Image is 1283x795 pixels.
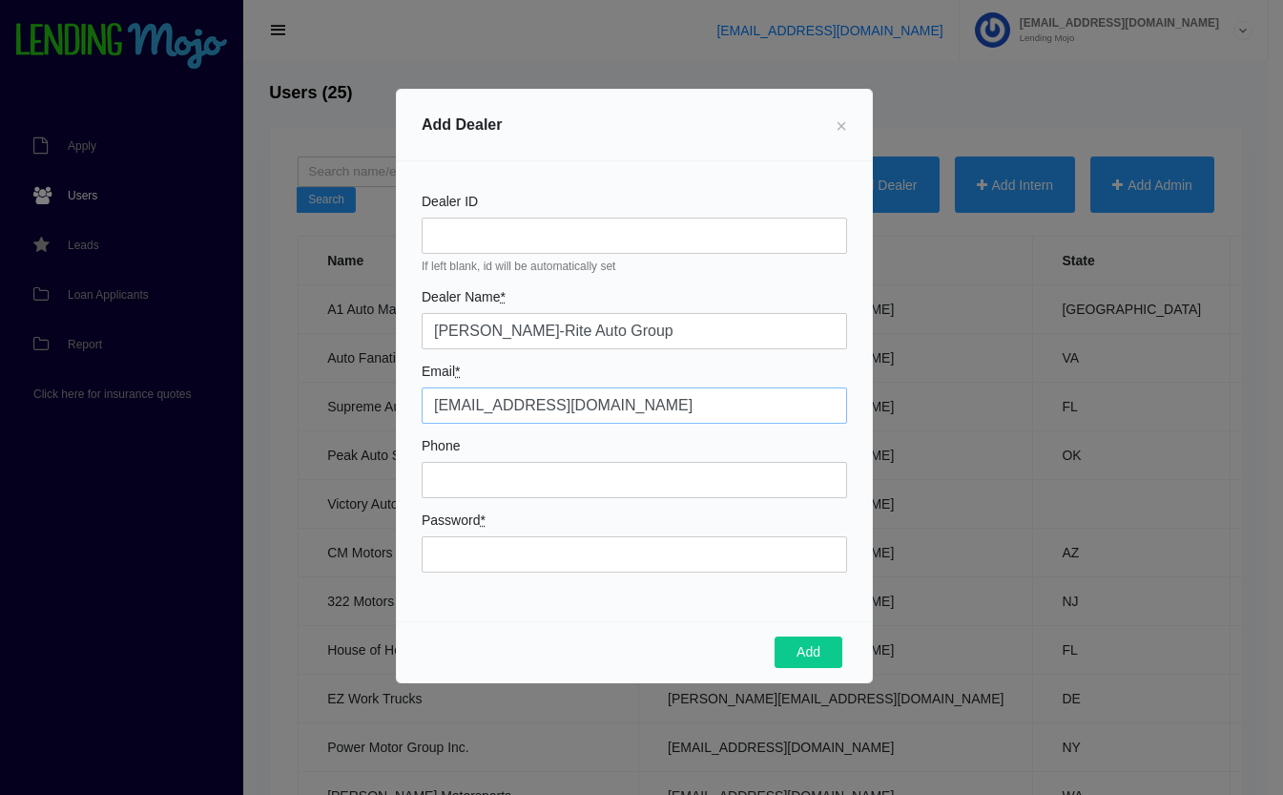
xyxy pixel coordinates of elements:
[480,513,485,528] abbr: required
[820,98,862,152] button: Close
[422,195,478,208] label: Dealer ID
[775,637,842,669] button: Add
[836,115,847,136] span: ×
[422,365,460,378] label: Email
[500,289,505,304] abbr: required
[422,114,502,136] h5: Add Dealer
[455,364,460,379] abbr: required
[422,258,847,275] small: If left blank, id will be automatically set
[422,290,506,303] label: Dealer Name
[422,439,460,452] label: Phone
[422,513,486,527] label: Password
